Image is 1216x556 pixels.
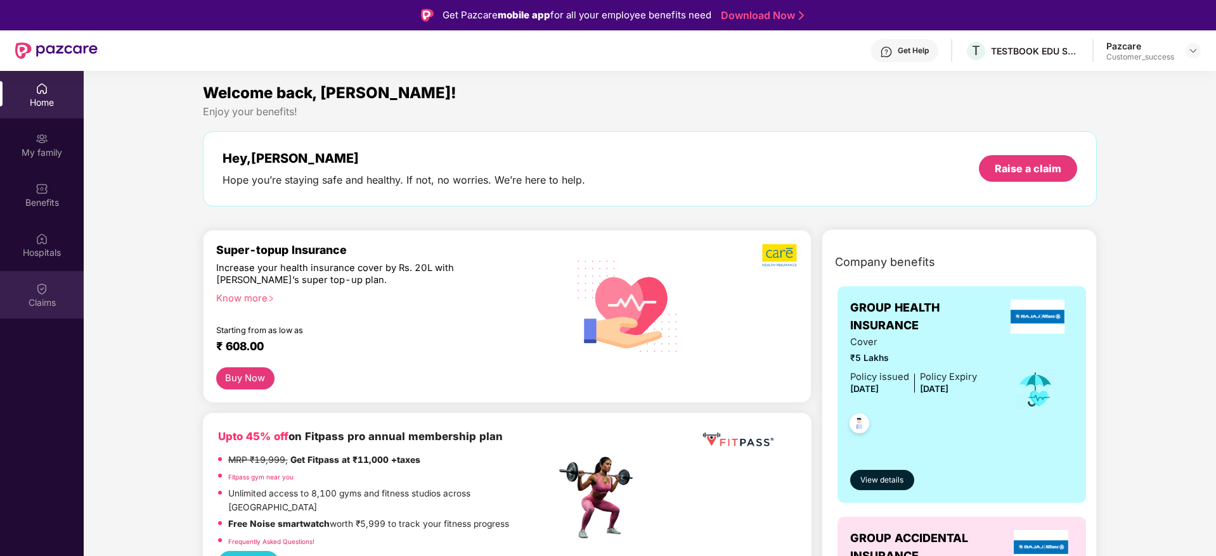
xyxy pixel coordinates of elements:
strong: mobile app [498,9,550,21]
img: svg+xml;base64,PHN2ZyB3aWR0aD0iMjAiIGhlaWdodD0iMjAiIHZpZXdCb3g9IjAgMCAyMCAyMCIgZmlsbD0ibm9uZSIgeG... [36,132,48,145]
span: Welcome back, [PERSON_NAME]! [203,84,456,102]
img: icon [1015,369,1056,410]
img: b5dec4f62d2307b9de63beb79f102df3.png [762,243,798,267]
div: Know more [216,293,548,301]
b: on Fitpass pro annual membership plan [218,430,503,443]
div: Policy issued [850,370,909,384]
span: Company benefits [835,253,935,271]
a: Fitpass gym near you [228,473,294,481]
div: Get Help [898,46,929,56]
img: svg+xml;base64,PHN2ZyB4bWxucz0iaHR0cDovL3d3dy53My5vcmcvMjAwMC9zdmciIHhtbG5zOnhsaW5rPSJodHRwOi8vd3... [567,244,689,367]
div: Hey, [PERSON_NAME] [223,151,585,166]
span: [DATE] [850,384,879,394]
del: MRP ₹19,999, [228,455,288,465]
img: insurerLogo [1011,300,1065,334]
span: [DATE] [920,384,948,394]
img: svg+xml;base64,PHN2ZyBpZD0iQmVuZWZpdHMiIHhtbG5zPSJodHRwOi8vd3d3LnczLm9yZy8yMDAwL3N2ZyIgd2lkdGg9Ij... [36,182,48,195]
div: Enjoy your benefits! [203,105,1097,118]
span: View details [860,474,903,486]
img: New Pazcare Logo [15,42,98,59]
strong: Free Noise smartwatch [228,519,330,529]
button: Buy Now [216,367,275,389]
div: Customer_success [1106,52,1174,62]
img: svg+xml;base64,PHN2ZyBpZD0iRHJvcGRvd24tMzJ4MzIiIHhtbG5zPSJodHRwOi8vd3d3LnczLm9yZy8yMDAwL3N2ZyIgd2... [1188,46,1198,56]
strong: Get Fitpass at ₹11,000 +taxes [290,455,420,465]
p: Unlimited access to 8,100 gyms and fitness studios across [GEOGRAPHIC_DATA] [228,487,555,514]
span: Cover [850,335,977,350]
div: ₹ 608.00 [216,339,543,355]
div: Starting from as low as [216,325,502,334]
img: fppp.png [700,428,776,452]
img: svg+xml;base64,PHN2ZyBpZD0iSGVscC0zMngzMiIgeG1sbnM9Imh0dHA6Ly93d3cudzMub3JnLzIwMDAvc3ZnIiB3aWR0aD... [880,46,893,58]
b: Upto 45% off [218,430,288,443]
div: Get Pazcare for all your employee benefits need [443,8,711,23]
a: Download Now [721,9,800,22]
div: Increase your health insurance cover by Rs. 20L with [PERSON_NAME]’s super top-up plan. [216,262,501,287]
div: Raise a claim [995,161,1061,175]
div: Policy Expiry [920,370,977,384]
span: right [268,295,275,302]
img: fpp.png [555,453,644,542]
img: svg+xml;base64,PHN2ZyBpZD0iSG9tZSIgeG1sbnM9Imh0dHA6Ly93d3cudzMub3JnLzIwMDAvc3ZnIiB3aWR0aD0iMjAiIG... [36,82,48,95]
img: svg+xml;base64,PHN2ZyBpZD0iQ2xhaW0iIHhtbG5zPSJodHRwOi8vd3d3LnczLm9yZy8yMDAwL3N2ZyIgd2lkdGg9IjIwIi... [36,282,48,295]
button: View details [850,470,914,490]
div: Pazcare [1106,40,1174,52]
a: Frequently Asked Questions! [228,538,314,545]
p: worth ₹5,999 to track your fitness progress [228,517,509,531]
img: svg+xml;base64,PHN2ZyB4bWxucz0iaHR0cDovL3d3dy53My5vcmcvMjAwMC9zdmciIHdpZHRoPSI0OC45NDMiIGhlaWdodD... [844,410,875,441]
div: Super-topup Insurance [216,243,556,256]
span: GROUP HEALTH INSURANCE [850,299,1002,335]
div: Hope you’re staying safe and healthy. If not, no worries. We’re here to help. [223,174,585,187]
span: T [972,43,980,58]
div: TESTBOOK EDU SOLUTIONS PRIVATE LIMITED [991,45,1080,57]
img: svg+xml;base64,PHN2ZyBpZD0iSG9zcGl0YWxzIiB4bWxucz0iaHR0cDovL3d3dy53My5vcmcvMjAwMC9zdmciIHdpZHRoPS... [36,232,48,245]
img: Logo [421,9,434,22]
img: Stroke [799,9,804,22]
span: ₹5 Lakhs [850,351,977,365]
